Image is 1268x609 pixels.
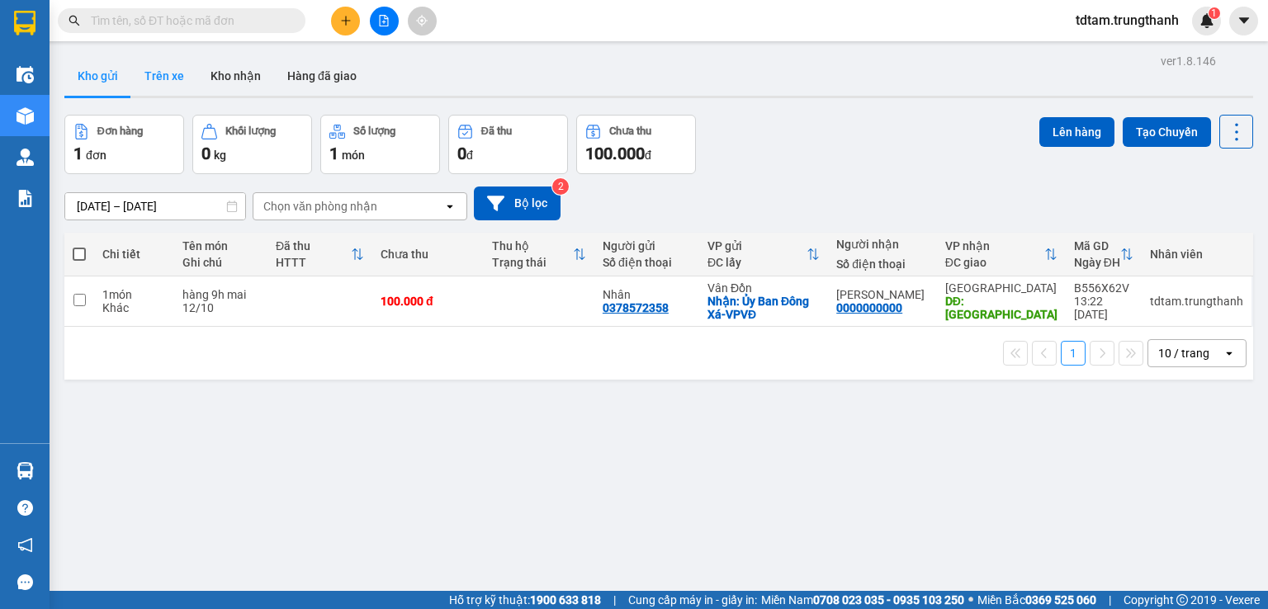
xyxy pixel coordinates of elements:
[102,248,166,261] div: Chi tiết
[1199,13,1214,28] img: icon-new-feature
[378,15,390,26] span: file-add
[761,591,964,609] span: Miền Nam
[102,301,166,314] div: Khác
[707,239,807,253] div: VP gửi
[17,462,34,479] img: warehouse-icon
[836,257,929,271] div: Số điện thoại
[585,144,645,163] span: 100.000
[416,15,428,26] span: aim
[836,301,902,314] div: 0000000000
[64,115,184,174] button: Đơn hàng1đơn
[466,149,473,162] span: đ
[1161,52,1216,70] div: ver 1.8.146
[1039,117,1114,147] button: Lên hàng
[131,56,197,96] button: Trên xe
[576,115,696,174] button: Chưa thu100.000đ
[484,233,594,276] th: Toggle SortBy
[699,233,828,276] th: Toggle SortBy
[448,115,568,174] button: Đã thu0đ
[86,149,106,162] span: đơn
[197,56,274,96] button: Kho nhận
[945,295,1057,321] div: DĐ: Hà Nội
[707,295,820,321] div: Nhận: Ủy Ban Đông Xá-VPVĐ
[1123,117,1211,147] button: Tạo Chuyến
[276,256,351,269] div: HTTT
[813,593,964,607] strong: 0708 023 035 - 0935 103 250
[603,239,691,253] div: Người gửi
[65,193,245,220] input: Select a date range.
[1229,7,1258,35] button: caret-down
[443,200,457,213] svg: open
[603,256,691,269] div: Số điện thoại
[370,7,399,35] button: file-add
[1211,7,1217,19] span: 1
[320,115,440,174] button: Số lượng1món
[17,500,33,516] span: question-circle
[17,149,34,166] img: warehouse-icon
[381,295,475,308] div: 100.000 đ
[609,125,651,137] div: Chưa thu
[1176,594,1188,606] span: copyright
[836,288,929,301] div: Anh Khiêm
[603,288,691,301] div: Nhân
[267,233,372,276] th: Toggle SortBy
[457,144,466,163] span: 0
[1223,347,1236,360] svg: open
[214,149,226,162] span: kg
[1074,239,1120,253] div: Mã GD
[945,239,1044,253] div: VP nhận
[530,593,601,607] strong: 1900 633 818
[1062,10,1192,31] span: tdtam.trungthanh
[945,281,1057,295] div: [GEOGRAPHIC_DATA]
[449,591,601,609] span: Hỗ trợ kỹ thuật:
[836,238,929,251] div: Người nhận
[1150,248,1243,261] div: Nhân viên
[14,11,35,35] img: logo-vxr
[968,597,973,603] span: ⚪️
[481,125,512,137] div: Đã thu
[342,149,365,162] span: món
[274,56,370,96] button: Hàng đã giao
[474,186,561,220] button: Bộ lọc
[263,198,377,215] div: Chọn văn phòng nhận
[1109,591,1111,609] span: |
[707,281,820,295] div: Vân Đồn
[603,301,669,314] div: 0378572358
[1025,593,1096,607] strong: 0369 525 060
[182,288,259,314] div: hàng 9h mai 12/10
[182,256,259,269] div: Ghi chú
[945,256,1044,269] div: ĐC giao
[628,591,757,609] span: Cung cấp máy in - giấy in:
[64,56,131,96] button: Kho gửi
[408,7,437,35] button: aim
[613,591,616,609] span: |
[707,256,807,269] div: ĐC lấy
[17,190,34,207] img: solution-icon
[1158,345,1209,361] div: 10 / trang
[69,15,80,26] span: search
[1237,13,1251,28] span: caret-down
[1074,295,1133,321] div: 13:22 [DATE]
[331,7,360,35] button: plus
[1074,256,1120,269] div: Ngày ĐH
[225,125,276,137] div: Khối lượng
[1061,341,1086,366] button: 1
[17,537,33,553] span: notification
[552,178,569,195] sup: 2
[102,288,166,301] div: 1 món
[1074,281,1133,295] div: B556X62V
[329,144,338,163] span: 1
[492,239,573,253] div: Thu hộ
[201,144,211,163] span: 0
[492,256,573,269] div: Trạng thái
[353,125,395,137] div: Số lượng
[192,115,312,174] button: Khối lượng0kg
[91,12,286,30] input: Tìm tên, số ĐT hoặc mã đơn
[17,66,34,83] img: warehouse-icon
[182,239,259,253] div: Tên món
[340,15,352,26] span: plus
[17,107,34,125] img: warehouse-icon
[937,233,1066,276] th: Toggle SortBy
[1066,233,1142,276] th: Toggle SortBy
[97,125,143,137] div: Đơn hàng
